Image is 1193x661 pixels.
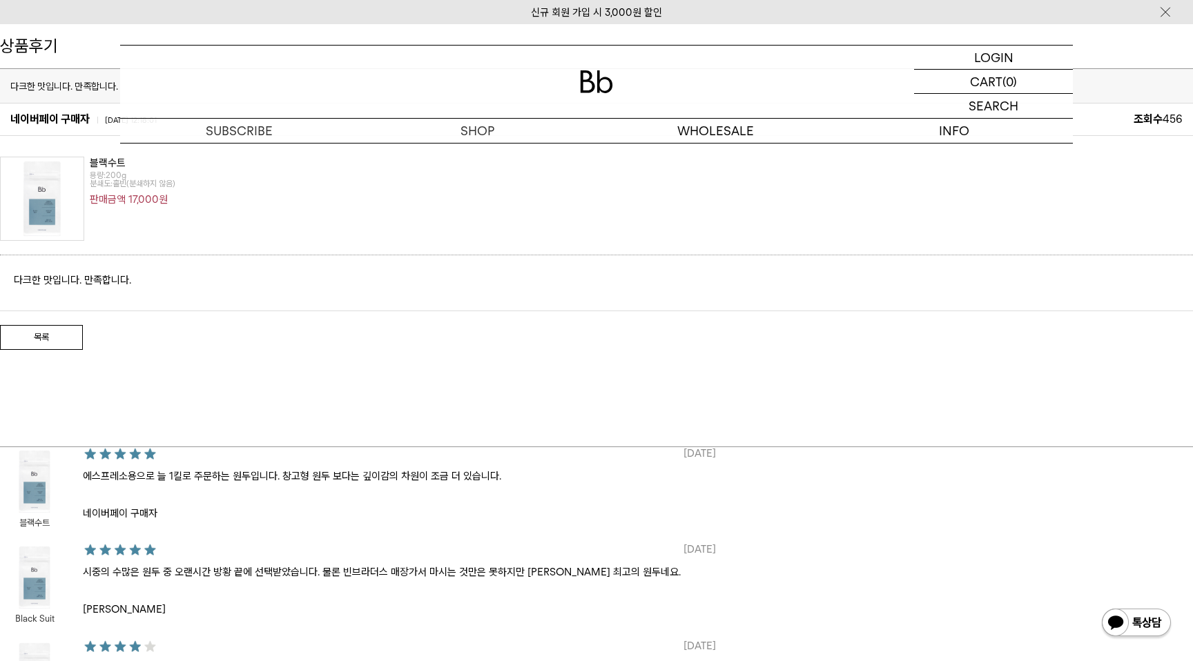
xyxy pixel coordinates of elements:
td: 네이버페이 구매자 [83,505,716,522]
img: 카카오톡 채널 1:1 채팅 버튼 [1100,607,1172,640]
p: SEARCH [969,94,1018,118]
td: [DATE] [683,638,716,654]
span: 별 다섯개중 다섯개 [83,447,159,461]
em: 블랙수트 [90,157,175,169]
td: 에스프레소용으로 늘 1킬로 주문하는 원두입니다. 창고형 원두 보다는 깊이감의 차원이 조금 더 있습니다. [83,468,716,498]
p: WHOLESALE [596,119,835,143]
img: 로고 [580,70,613,93]
span: 용량:200g 분쇄도:홀빈(분쇄하지 않음) [90,169,175,190]
a: SHOP [358,119,596,143]
p: CART [970,70,1002,93]
div: 다크한 맛입니다. 만족합니다. [14,271,1179,290]
td: [DATE] [683,541,716,558]
p: INFO [835,119,1073,143]
p: (0) [1002,70,1017,93]
span: 별 다섯개중 다섯개 [83,543,159,557]
a: SUBSCRIBE [120,119,358,143]
span: 별 다섯개중 다섯개 [83,640,144,653]
td: [DATE] [683,445,716,462]
a: 신규 회원 가입 시 3,000원 할인 [531,6,662,19]
p: LOGIN [974,46,1013,69]
strong: 판매금액 17,000원 [90,190,175,206]
td: 시중의 수많은 원두 중 오랜시간 방황 끝에 선택받았습니다. 물론 빈브라더스 매장가서 마시는 것만은 못하지만 [PERSON_NAME] 최고의 원두네요. [83,564,716,594]
a: CART (0) [914,70,1073,94]
strong: 목록 [34,332,49,342]
a: LOGIN [914,46,1073,70]
td: [PERSON_NAME] [83,601,716,618]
